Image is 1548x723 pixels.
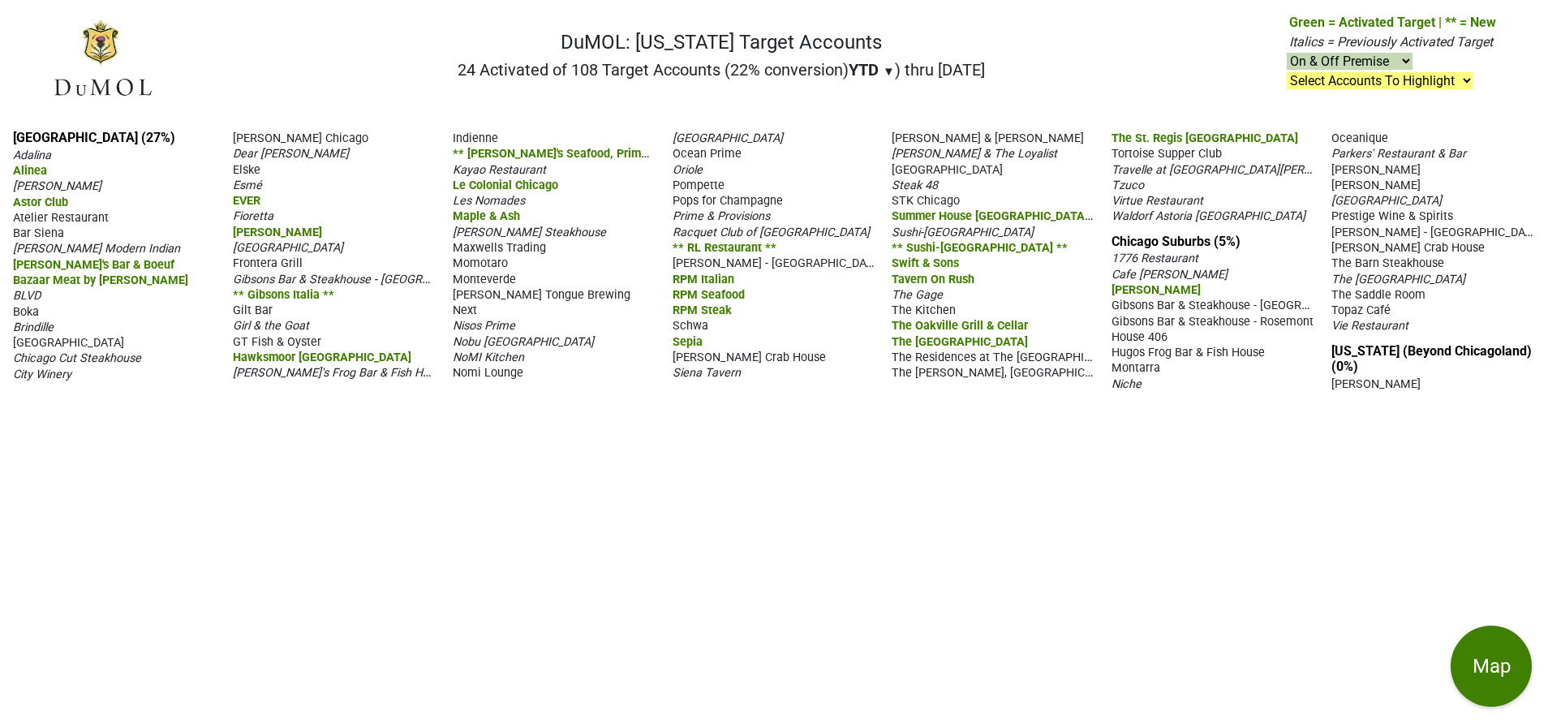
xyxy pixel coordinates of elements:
[1112,283,1201,297] span: [PERSON_NAME]
[233,364,448,380] span: [PERSON_NAME]'s Frog Bar & Fish House
[1331,288,1425,302] span: The Saddle Room
[453,194,525,208] span: Les Nomades
[453,241,546,255] span: Maxwells Trading
[1331,273,1465,286] span: The [GEOGRAPHIC_DATA]
[233,241,343,255] span: [GEOGRAPHIC_DATA]
[453,319,515,333] span: Nisos Prime
[13,305,39,319] span: Boka
[453,335,594,349] span: Nobu [GEOGRAPHIC_DATA]
[673,255,883,270] span: [PERSON_NAME] - [GEOGRAPHIC_DATA]
[1289,15,1496,30] span: Green = Activated Target | ** = New
[673,319,708,333] span: Schwa
[673,288,745,302] span: RPM Seafood
[453,366,523,380] span: Nomi Lounge
[233,147,349,161] span: Dear [PERSON_NAME]
[1331,194,1442,208] span: [GEOGRAPHIC_DATA]
[892,163,1003,177] span: [GEOGRAPHIC_DATA]
[1112,346,1265,359] span: Hugos Frog Bar & Fish House
[849,60,879,80] span: YTD
[233,351,411,364] span: Hawksmoor [GEOGRAPHIC_DATA]
[892,208,1177,223] span: Summer House [GEOGRAPHIC_DATA][PERSON_NAME]
[233,319,309,333] span: Girl & the Goat
[1112,234,1241,249] a: Chicago Suburbs (5%)
[1112,361,1160,375] span: Montarra
[673,131,783,145] span: [GEOGRAPHIC_DATA]
[453,351,524,364] span: NoMI Kitchen
[13,226,64,240] span: Bar Siena
[1331,377,1421,391] span: [PERSON_NAME]
[1112,179,1144,192] span: Tzuco
[233,179,262,192] span: Esmé
[892,349,1128,364] span: The Residences at The [GEOGRAPHIC_DATA]
[453,131,498,145] span: Indienne
[233,271,491,286] span: Gibsons Bar & Steakhouse - [GEOGRAPHIC_DATA]
[1112,268,1228,282] span: Cafe [PERSON_NAME]
[453,226,606,239] span: [PERSON_NAME] Steakhouse
[1331,209,1453,223] span: Prestige Wine & Spirits
[233,209,273,223] span: Fioretta
[673,179,725,192] span: Pompette
[233,163,260,177] span: Elske
[453,303,477,317] span: Next
[892,256,959,270] span: Swift & Sons
[13,368,71,381] span: City Winery
[673,163,703,177] span: Oriole
[1331,256,1444,270] span: The Barn Steakhouse
[453,273,516,286] span: Monteverde
[892,147,1057,161] span: [PERSON_NAME] & The Loyalist
[892,131,1084,145] span: [PERSON_NAME] & [PERSON_NAME]
[1112,297,1371,312] span: Gibsons Bar & Steakhouse - [GEOGRAPHIC_DATA]
[892,241,1068,255] span: ** Sushi-[GEOGRAPHIC_DATA] **
[13,196,68,209] span: Astor Club
[1331,179,1421,192] span: [PERSON_NAME]
[453,288,630,302] span: [PERSON_NAME] Tongue Brewing
[1331,343,1532,374] a: [US_STATE] (Beyond Chicagoland) (0%)
[673,209,770,223] span: Prime & Provisions
[233,194,260,208] span: EVER
[892,319,1028,333] span: The Oakville Grill & Cellar
[892,364,1121,380] span: The [PERSON_NAME], [GEOGRAPHIC_DATA]
[233,131,368,145] span: [PERSON_NAME] Chicago
[13,321,54,334] span: Brindille
[1112,194,1203,208] span: Virtue Restaurant
[883,64,895,79] span: ▼
[233,335,321,349] span: GT Fish & Oyster
[1451,626,1532,707] button: Map
[1112,315,1314,329] span: Gibsons Bar & Steakhouse - Rosemont
[673,226,870,239] span: Racquet Club of [GEOGRAPHIC_DATA]
[673,335,703,349] span: Sepia
[673,366,741,380] span: Siena Tavern
[453,256,508,270] span: Momotaro
[1112,161,1484,177] span: Travelle at [GEOGRAPHIC_DATA][PERSON_NAME], [GEOGRAPHIC_DATA]
[233,303,273,317] span: Gilt Bar
[13,179,101,193] span: [PERSON_NAME]
[453,163,546,177] span: Kayao Restaurant
[1112,209,1305,223] span: Waldorf Astoria [GEOGRAPHIC_DATA]
[13,351,141,365] span: Chicago Cut Steakhouse
[453,179,558,192] span: Le Colonial Chicago
[892,303,956,317] span: The Kitchen
[13,148,51,162] span: Adalina
[892,288,943,302] span: The Gage
[892,179,938,192] span: Steak 48
[1112,147,1222,161] span: Tortoise Supper Club
[892,335,1028,349] span: The [GEOGRAPHIC_DATA]
[13,258,174,272] span: [PERSON_NAME]'s Bar & Boeuf
[1112,252,1198,265] span: 1776 Restaurant
[13,242,180,256] span: [PERSON_NAME] Modern Indian
[13,164,47,178] span: Alinea
[892,273,974,286] span: Tavern On Rush
[1331,319,1408,333] span: Vie Restaurant
[1112,131,1298,145] span: The St. Regis [GEOGRAPHIC_DATA]
[1289,34,1493,49] span: Italics = Previously Activated Target
[892,226,1034,239] span: Sushi-[GEOGRAPHIC_DATA]
[233,256,303,270] span: Frontera Grill
[1331,163,1421,177] span: [PERSON_NAME]
[1331,224,1542,239] span: [PERSON_NAME] - [GEOGRAPHIC_DATA]
[453,209,520,223] span: Maple & Ash
[673,303,732,317] span: RPM Steak
[1331,147,1466,161] span: Parkers' Restaurant & Bar
[1112,330,1167,344] span: House 406
[673,194,783,208] span: Pops for Champagne
[233,226,322,239] span: [PERSON_NAME]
